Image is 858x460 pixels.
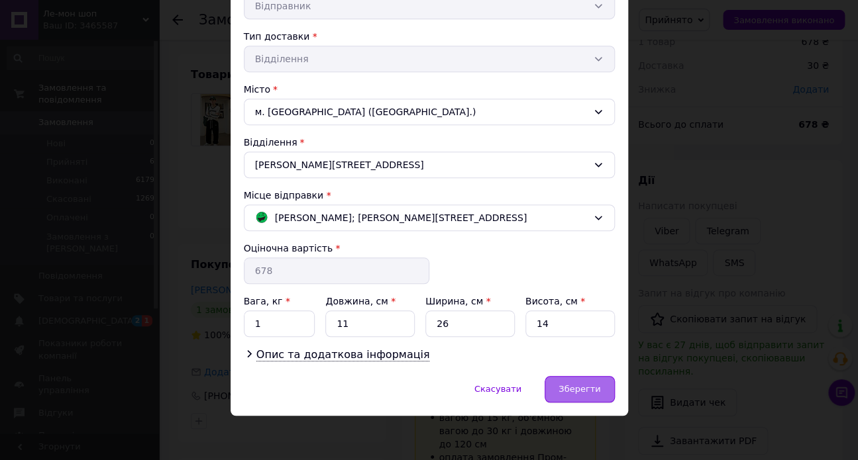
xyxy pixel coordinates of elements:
label: Висота, см [525,296,585,306]
span: Опис та додаткова інформація [256,348,430,361]
label: Оціночна вартість [244,243,333,253]
div: Місто [244,83,615,96]
span: [PERSON_NAME]; [PERSON_NAME][STREET_ADDRESS] [275,210,527,225]
label: Вага, кг [244,296,290,306]
label: Ширина, см [425,296,490,306]
div: м. [GEOGRAPHIC_DATA] ([GEOGRAPHIC_DATA].) [244,99,615,125]
div: Відділення [244,136,615,149]
div: Тип доставки [244,30,615,43]
span: Зберегти [559,384,600,394]
div: Місце відправки [244,189,615,202]
label: Довжина, см [325,296,396,306]
span: Скасувати [474,384,521,394]
div: [PERSON_NAME][STREET_ADDRESS] [244,152,615,178]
